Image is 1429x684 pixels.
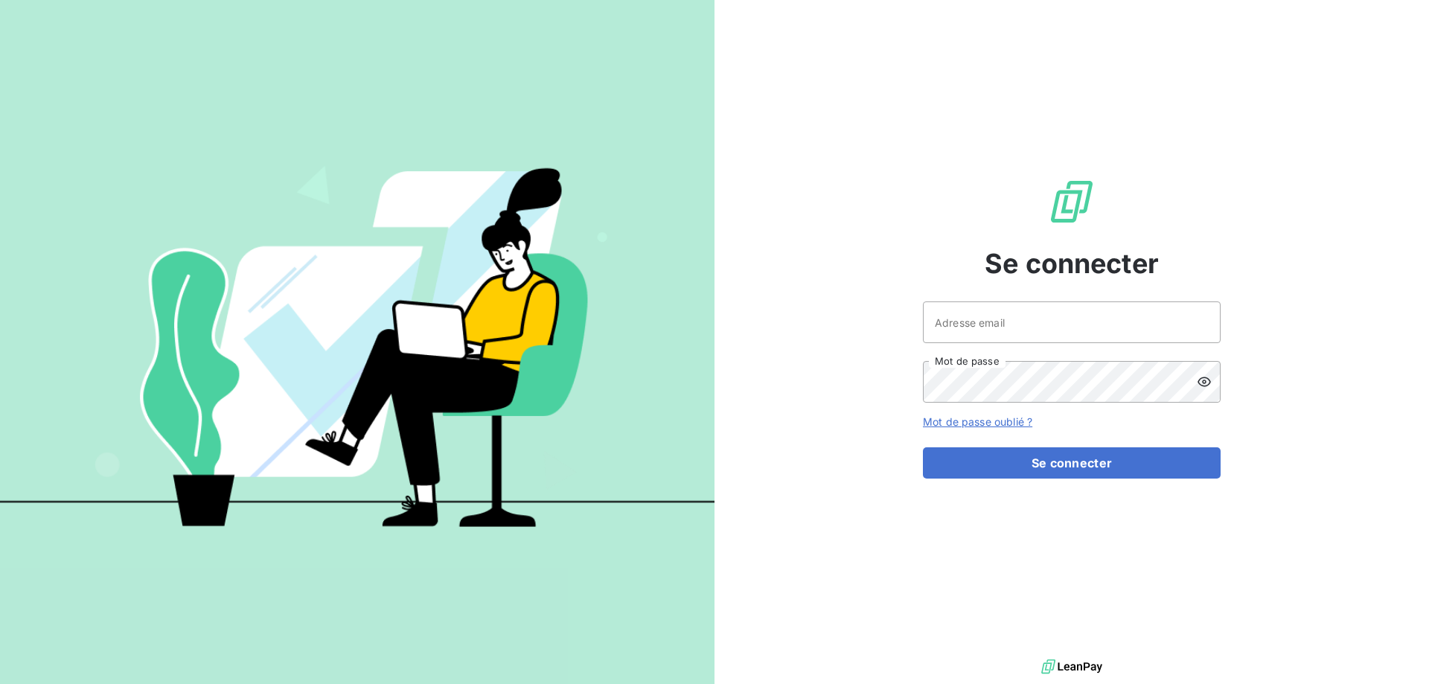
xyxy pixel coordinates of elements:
[1048,178,1096,226] img: Logo LeanPay
[923,447,1221,479] button: Se connecter
[923,415,1032,428] a: Mot de passe oublié ?
[985,243,1159,284] span: Se connecter
[923,301,1221,343] input: placeholder
[1041,656,1102,678] img: logo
